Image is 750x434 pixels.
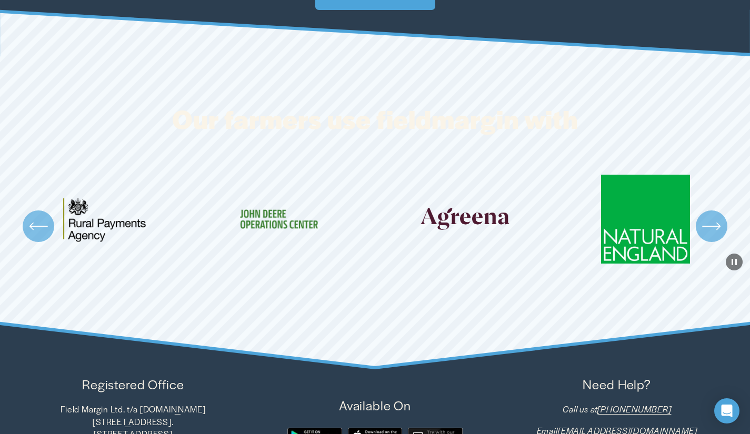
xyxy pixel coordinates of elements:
[696,210,727,242] button: Next
[172,100,578,136] strong: Our farmers use fieldmargin with
[726,254,743,270] button: Pause Background
[499,375,735,394] p: Need Help?
[563,403,598,415] em: Call us at
[714,398,739,423] div: Open Intercom Messenger
[597,403,671,416] a: [PHONE_NUMBER]
[23,210,54,242] button: Previous
[15,375,252,394] p: Registered Office
[597,403,671,415] em: [PHONE_NUMBER]
[257,396,493,415] p: Available On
